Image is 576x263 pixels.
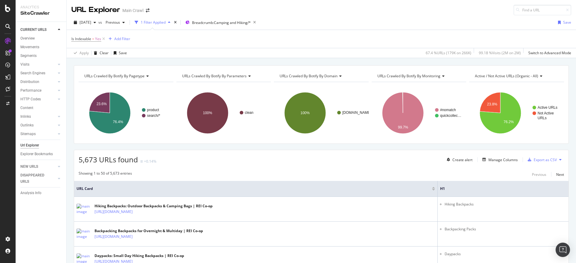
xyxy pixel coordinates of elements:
div: Analysis Info [20,190,41,196]
div: Sitemaps [20,131,36,137]
h4: Active / Not Active URLs [474,71,559,81]
div: Apply [79,50,89,55]
a: [URL][DOMAIN_NAME] [94,234,133,240]
div: Main Crawl [122,7,143,13]
a: HTTP Codes [20,96,56,102]
img: main image [76,229,91,239]
div: Switch to Advanced Mode [528,50,571,55]
button: [DATE] [71,18,98,27]
text: 76.4% [113,120,123,124]
div: Export as CSV [534,157,557,162]
span: vs [98,20,103,25]
li: Backpacking Packs [445,226,566,232]
a: DISAPPEARED URLS [20,172,56,185]
button: Export as CSV [525,155,557,164]
div: Backpacking Backpacks for Overnight & Multiday | REI Co-op [94,228,203,234]
button: Previous [103,18,127,27]
a: Sitemaps [20,131,56,137]
a: [URL][DOMAIN_NAME] [94,209,133,215]
text: search/* [147,114,160,118]
span: Breadcrumb: Camping and Hiking/* [192,20,251,25]
text: 100% [203,111,212,115]
span: Previous [103,20,120,25]
div: Showing 1 to 50 of 5,673 entries [79,171,132,178]
svg: A chart. [469,87,564,139]
a: Outlinks [20,122,56,129]
a: Search Engines [20,70,56,76]
svg: A chart. [79,87,173,139]
a: Analysis Info [20,190,62,196]
span: URLs Crawled By Botify By parameters [182,73,247,78]
div: HTTP Codes [20,96,41,102]
span: URLs Crawled By Botify By pagetype [84,73,145,78]
div: Previous [532,172,546,177]
a: Inlinks [20,114,56,120]
div: Clear [100,50,109,55]
div: Url Explorer [20,142,39,149]
div: A chart. [372,87,466,139]
div: Next [556,172,564,177]
span: Yes [95,35,101,43]
span: Active / Not Active URLs (organic - all) [475,73,538,78]
div: Content [20,105,33,111]
div: times [173,19,178,25]
div: NEW URLS [20,164,38,170]
li: Daypacks [445,251,566,257]
text: [DOMAIN_NAME][URL] [342,111,380,115]
span: Is Indexable [71,36,91,41]
span: URLs Crawled By Botify By domain [280,73,337,78]
button: Save [556,18,571,27]
text: clean [245,111,253,115]
img: Equal [140,161,143,162]
div: CURRENT URLS [20,27,46,33]
h4: URLs Crawled By Botify By domain [278,71,363,81]
button: Add Filter [106,35,130,43]
button: Create alert [444,155,472,164]
span: = [92,36,94,41]
a: Overview [20,35,62,42]
text: 23.6% [97,102,107,106]
div: SiteCrawler [20,10,61,17]
li: Hiking Backpacks [445,202,566,207]
div: +0.14% [144,159,156,164]
a: NEW URLS [20,164,56,170]
div: Explorer Bookmarks [20,151,53,157]
div: Movements [20,44,39,50]
div: Performance [20,87,41,94]
a: Distribution [20,79,56,85]
button: Clear [91,48,109,58]
div: Daypacks: Small Day Hiking Backpacks | REI Co-op [94,253,184,259]
div: Analytics [20,5,61,10]
input: Find a URL [514,5,571,15]
div: Overview [20,35,35,42]
div: Manage Columns [488,157,518,162]
img: main image [76,204,91,214]
button: Save [111,48,127,58]
text: 99.7% [398,125,408,129]
div: Open Intercom Messenger [556,243,570,257]
h4: URLs Crawled By Botify By parameters [181,71,266,81]
a: Url Explorer [20,142,62,149]
a: Movements [20,44,62,50]
text: Active URLs [538,105,557,110]
div: A chart. [274,87,369,139]
a: Segments [20,53,62,59]
div: Segments [20,53,37,59]
div: Save [563,20,571,25]
div: arrow-right-arrow-left [146,8,149,13]
svg: A chart. [176,87,271,139]
div: Outlinks [20,122,34,129]
div: Search Engines [20,70,45,76]
h4: URLs Crawled By Botify By monitoring [376,71,461,81]
a: Content [20,105,62,111]
span: 5,673 URLs found [79,155,138,164]
div: Add Filter [114,36,130,41]
a: CURRENT URLS [20,27,56,33]
text: 23.8% [487,102,497,106]
text: Not Active [538,111,554,115]
button: Next [556,171,564,178]
div: 67.4 % URLs ( 179K on 266K ) [426,50,471,55]
div: DISAPPEARED URLS [20,172,51,185]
